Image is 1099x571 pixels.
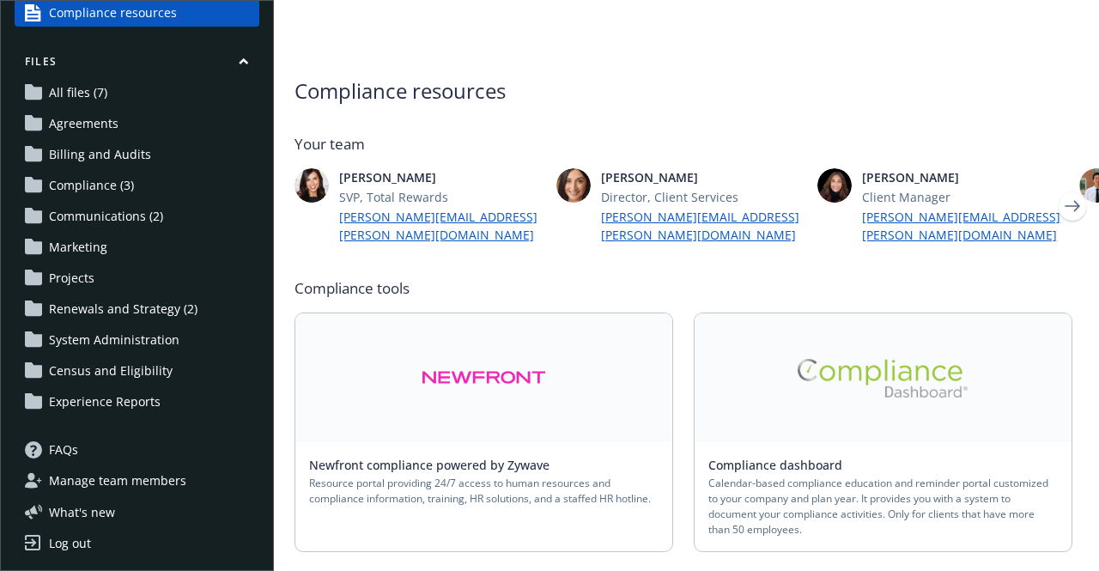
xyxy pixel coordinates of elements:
a: Census and Eligibility [15,357,259,385]
span: Compliance (3) [49,172,134,199]
a: Next [1059,192,1086,220]
span: Experience Reports [49,388,161,416]
a: [PERSON_NAME][EMAIL_ADDRESS][PERSON_NAME][DOMAIN_NAME] [601,208,805,244]
a: Compliance dashboard [708,457,856,473]
a: [PERSON_NAME][EMAIL_ADDRESS][PERSON_NAME][DOMAIN_NAME] [862,208,1066,244]
span: Resource portal providing 24/7 access to human resources and compliance information, training, HR... [309,476,659,507]
img: Alt [797,359,968,398]
span: What ' s new [49,503,115,521]
div: Log out [49,530,91,557]
span: Projects [49,264,94,292]
a: Renewals and Strategy (2) [15,295,259,323]
a: [PERSON_NAME][EMAIL_ADDRESS][PERSON_NAME][DOMAIN_NAME] [339,208,543,244]
img: photo [294,168,329,203]
a: Alt [295,313,672,442]
span: All files (7) [49,79,107,106]
button: What's new [15,503,143,521]
a: Agreements [15,110,259,137]
a: Compliance (3) [15,172,259,199]
a: FAQs [15,436,259,464]
span: Your team [294,134,1078,155]
span: Manage team members [49,467,186,495]
img: Alt [422,358,546,398]
button: Files [15,54,259,76]
a: Billing and Audits [15,141,259,168]
span: [PERSON_NAME] [862,168,1066,186]
span: Compliance tools [294,278,1078,299]
span: Client Manager [862,188,1066,206]
a: Newfront compliance powered by Zywave [309,457,563,473]
span: Compliance resources [294,76,1078,106]
span: System Administration [49,326,179,354]
span: FAQs [49,436,78,464]
span: Billing and Audits [49,141,151,168]
a: Projects [15,264,259,292]
span: [PERSON_NAME] [601,168,805,186]
img: photo [556,168,591,203]
a: Communications (2) [15,203,259,230]
span: Census and Eligibility [49,357,173,385]
a: All files (7) [15,79,259,106]
a: Manage team members [15,467,259,495]
a: System Administration [15,326,259,354]
a: Alt [695,313,1072,442]
span: Calendar-based compliance education and reminder portal customized to your company and plan year.... [708,476,1058,538]
a: Experience Reports [15,388,259,416]
a: Marketing [15,234,259,261]
span: Marketing [49,234,107,261]
span: Communications (2) [49,203,163,230]
span: [PERSON_NAME] [339,168,543,186]
span: Director, Client Services [601,188,805,206]
span: Renewals and Strategy (2) [49,295,197,323]
span: SVP, Total Rewards [339,188,543,206]
img: photo [817,168,852,203]
span: Agreements [49,110,118,137]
